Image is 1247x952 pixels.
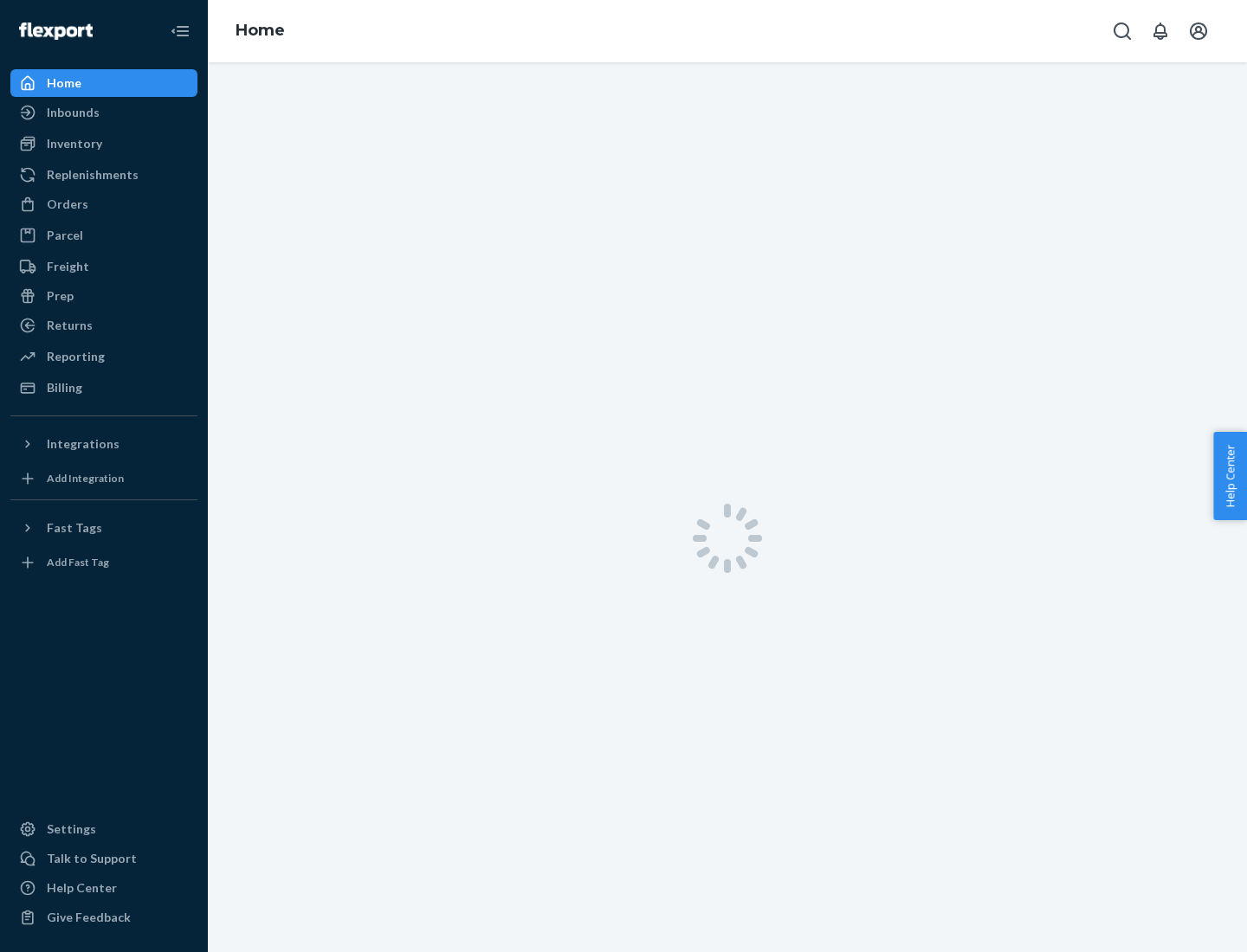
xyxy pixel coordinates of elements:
button: Give Feedback [10,904,197,931]
a: Talk to Support [10,845,197,872]
button: Fast Tags [10,514,197,542]
a: Replenishments [10,161,197,189]
a: Freight [10,253,197,280]
div: Give Feedback [47,909,131,926]
a: Home [10,69,197,97]
div: Integrations [47,435,120,453]
button: Integrations [10,430,197,458]
div: Home [47,74,81,92]
a: Inventory [10,130,197,158]
div: Freight [47,258,89,275]
button: Help Center [1213,432,1247,520]
a: Add Fast Tag [10,549,197,576]
div: Help Center [47,879,117,897]
div: Add Integration [47,471,124,486]
button: Open notifications [1143,14,1178,48]
ol: breadcrumbs [222,6,299,56]
a: Returns [10,312,197,339]
a: Prep [10,282,197,310]
a: Home [236,21,285,40]
button: Close Navigation [163,14,197,48]
div: Settings [47,820,96,838]
button: Open Search Box [1105,14,1140,48]
div: Inbounds [47,104,100,121]
a: Billing [10,374,197,402]
a: Settings [10,815,197,843]
a: Help Center [10,874,197,902]
div: Add Fast Tag [47,555,109,569]
div: Prep [47,287,74,305]
button: Open account menu [1181,14,1216,48]
div: Fast Tags [47,519,102,537]
div: Reporting [47,348,105,365]
a: Parcel [10,222,197,249]
a: Reporting [10,343,197,370]
img: Flexport logo [19,23,93,40]
div: Talk to Support [47,850,137,867]
div: Inventory [47,135,102,152]
div: Replenishments [47,166,139,183]
div: Billing [47,379,82,396]
div: Returns [47,317,93,334]
a: Inbounds [10,99,197,126]
div: Parcel [47,227,83,244]
a: Orders [10,190,197,218]
a: Add Integration [10,465,197,492]
div: Orders [47,196,88,213]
